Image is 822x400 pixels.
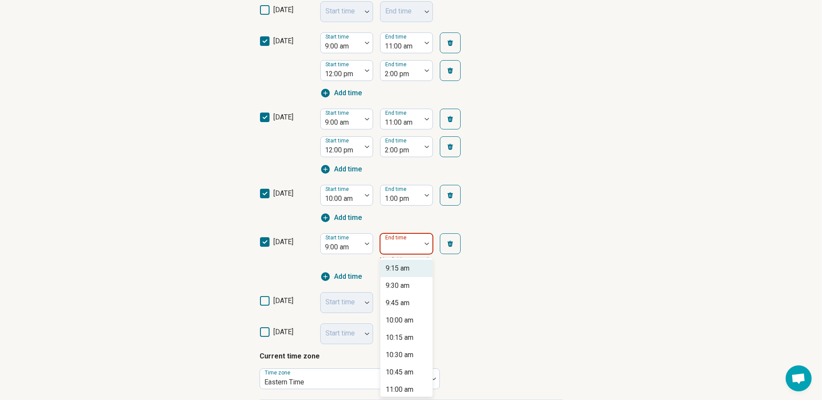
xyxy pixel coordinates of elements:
[334,164,362,174] span: Add time
[273,297,293,305] span: [DATE]
[386,367,413,377] div: 10:45 am
[320,164,362,174] button: Add time
[386,315,413,326] div: 10:00 am
[386,298,409,308] div: 9:45 am
[786,365,812,391] div: Open chat
[325,235,351,241] label: Start time
[273,238,293,246] span: [DATE]
[386,263,409,274] div: 9:15 am
[325,110,351,116] label: Start time
[334,271,362,282] span: Add time
[385,34,408,40] label: End time
[385,235,408,241] label: End time
[325,61,351,68] label: Start time
[273,113,293,121] span: [DATE]
[320,271,362,282] button: Add time
[385,110,408,116] label: End time
[320,213,362,223] button: Add time
[265,370,292,376] label: Time zone
[334,88,362,98] span: Add time
[385,138,408,144] label: End time
[325,34,351,40] label: Start time
[385,61,408,68] label: End time
[325,138,351,144] label: Start time
[386,384,413,395] div: 11:00 am
[325,186,351,192] label: Start time
[273,328,293,336] span: [DATE]
[260,351,563,361] p: Current time zone
[273,37,293,45] span: [DATE]
[385,186,408,192] label: End time
[386,332,413,343] div: 10:15 am
[320,88,362,98] button: Add time
[386,281,409,291] div: 9:30 am
[334,213,362,223] span: Add time
[380,257,430,263] span: This field is required!
[273,6,293,14] span: [DATE]
[386,350,413,360] div: 10:30 am
[273,189,293,197] span: [DATE]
